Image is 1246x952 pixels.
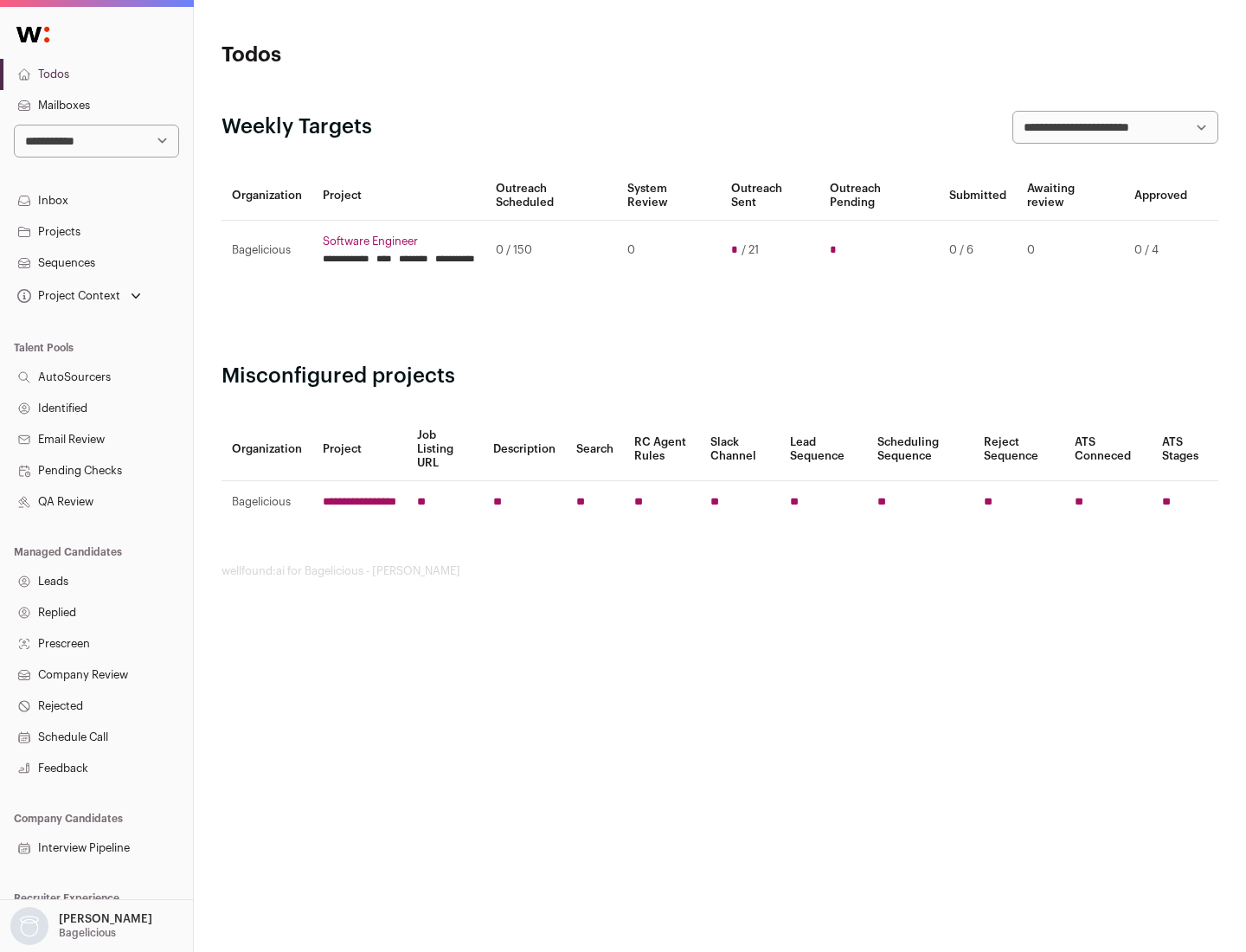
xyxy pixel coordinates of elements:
[312,171,485,221] th: Project
[222,481,312,524] td: Bagelicious
[819,171,938,221] th: Outreach Pending
[222,418,312,481] th: Organization
[222,171,312,221] th: Organization
[780,418,867,481] th: Lead Sequence
[59,912,152,926] p: [PERSON_NAME]
[222,113,372,141] h2: Weekly Targets
[323,235,475,248] a: Software Engineer
[867,418,973,481] th: Scheduling Sequence
[312,418,407,481] th: Project
[7,17,59,52] img: Wellfound
[1017,171,1124,221] th: Awaiting review
[617,221,720,280] td: 0
[700,418,780,481] th: Slack Channel
[10,907,48,945] img: nopic.png
[222,564,1218,578] footer: wellfound:ai for Bagelicious - [PERSON_NAME]
[1124,171,1198,221] th: Approved
[939,171,1017,221] th: Submitted
[973,418,1065,481] th: Reject Sequence
[939,221,1017,280] td: 0 / 6
[483,418,566,481] th: Description
[721,171,820,221] th: Outreach Sent
[742,243,759,257] span: / 21
[485,221,617,280] td: 0 / 150
[407,418,483,481] th: Job Listing URL
[1124,221,1198,280] td: 0 / 4
[222,363,1218,390] h2: Misconfigured projects
[1017,221,1124,280] td: 0
[14,284,145,308] button: Open dropdown
[14,289,120,303] div: Project Context
[566,418,624,481] th: Search
[1064,418,1151,481] th: ATS Conneced
[222,42,554,69] h1: Todos
[222,221,312,280] td: Bagelicious
[1152,418,1218,481] th: ATS Stages
[59,926,116,940] p: Bagelicious
[617,171,720,221] th: System Review
[485,171,617,221] th: Outreach Scheduled
[7,907,156,945] button: Open dropdown
[624,418,699,481] th: RC Agent Rules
